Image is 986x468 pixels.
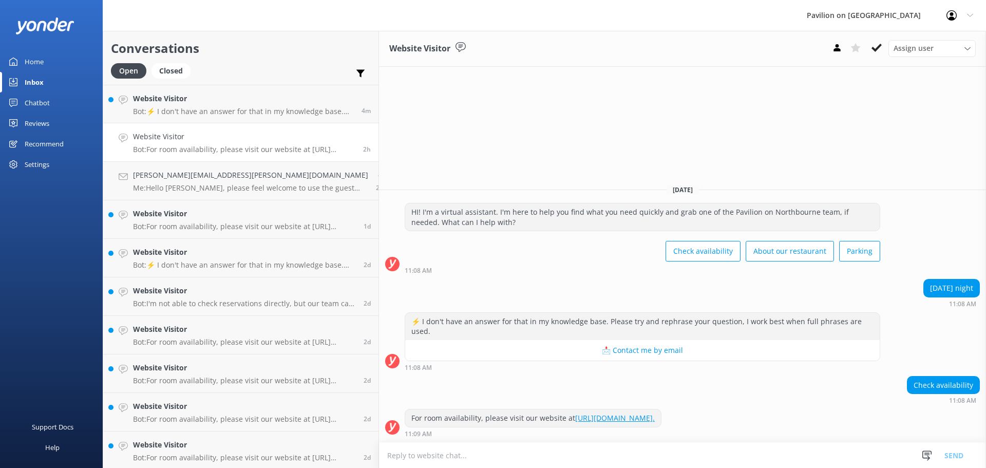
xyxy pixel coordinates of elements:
[32,417,73,437] div: Support Docs
[133,247,356,258] h4: Website Visitor
[405,430,661,437] div: Aug 31 2025 11:09am (UTC +10:00) Australia/Sydney
[103,277,378,316] a: Website VisitorBot:I'm not able to check reservations directly, but our team can help anytime. Pl...
[363,145,371,154] span: Aug 31 2025 11:08am (UTC +10:00) Australia/Sydney
[364,260,371,269] span: Aug 29 2025 12:47pm (UTC +10:00) Australia/Sydney
[25,113,49,134] div: Reviews
[575,413,655,423] a: [URL][DOMAIN_NAME].
[133,285,356,296] h4: Website Visitor
[839,241,880,261] button: Parking
[103,162,378,200] a: [PERSON_NAME][EMAIL_ADDRESS][PERSON_NAME][DOMAIN_NAME]Me:Hello [PERSON_NAME], please feel welcome...
[25,154,49,175] div: Settings
[133,208,356,219] h4: Website Visitor
[949,301,976,307] strong: 11:08 AM
[103,316,378,354] a: Website VisitorBot:For room availability, please visit our website at [URL][DOMAIN_NAME].2d
[133,222,356,231] p: Bot: For room availability, please visit our website at [URL][DOMAIN_NAME].
[111,63,146,79] div: Open
[405,431,432,437] strong: 11:09 AM
[907,377,979,394] div: Check availability
[364,299,371,308] span: Aug 29 2025 12:39am (UTC +10:00) Australia/Sydney
[25,134,64,154] div: Recommend
[364,222,371,231] span: Aug 30 2025 08:19am (UTC +10:00) Australia/Sydney
[111,65,151,76] a: Open
[405,203,880,231] div: HI! I'm a virtual assistant. I'm here to help you find what you need quickly and grab one of the ...
[133,439,356,451] h4: Website Visitor
[746,241,834,261] button: About our restaurant
[133,131,355,142] h4: Website Visitor
[103,123,378,162] a: Website VisitorBot:For room availability, please visit our website at [URL][DOMAIN_NAME].2h
[924,279,979,297] div: [DATE] night
[25,92,50,113] div: Chatbot
[151,63,191,79] div: Closed
[949,398,976,404] strong: 11:08 AM
[405,313,880,340] div: ⚡ I don't have an answer for that in my knowledge base. Please try and rephrase your question, I ...
[111,39,371,58] h2: Conversations
[133,93,354,104] h4: Website Visitor
[364,453,371,462] span: Aug 28 2025 02:24pm (UTC +10:00) Australia/Sydney
[15,17,74,34] img: yonder-white-logo.png
[133,170,368,181] h4: [PERSON_NAME][EMAIL_ADDRESS][PERSON_NAME][DOMAIN_NAME]
[405,268,432,274] strong: 11:08 AM
[389,42,450,55] h3: Website Visitor
[133,145,355,154] p: Bot: For room availability, please visit our website at [URL][DOMAIN_NAME].
[103,200,378,239] a: Website VisitorBot:For room availability, please visit our website at [URL][DOMAIN_NAME].1d
[405,267,880,274] div: Aug 31 2025 11:08am (UTC +10:00) Australia/Sydney
[362,106,371,115] span: Aug 31 2025 01:06pm (UTC +10:00) Australia/Sydney
[133,260,356,270] p: Bot: ⚡ I don't have an answer for that in my knowledge base. Please try and rephrase your questio...
[888,40,976,57] div: Assign User
[133,299,356,308] p: Bot: I'm not able to check reservations directly, but our team can help anytime. Please call us w...
[364,376,371,385] span: Aug 28 2025 07:30pm (UTC +10:00) Australia/Sydney
[923,300,980,307] div: Aug 31 2025 11:08am (UTC +10:00) Australia/Sydney
[364,338,371,346] span: Aug 28 2025 10:02pm (UTC +10:00) Australia/Sydney
[133,107,354,116] p: Bot: ⚡ I don't have an answer for that in my knowledge base. Please try and rephrase your questio...
[151,65,196,76] a: Closed
[666,241,741,261] button: Check availability
[405,409,661,427] div: For room availability, please visit our website at
[364,415,371,423] span: Aug 28 2025 04:06pm (UTC +10:00) Australia/Sydney
[45,437,60,458] div: Help
[133,415,356,424] p: Bot: For room availability, please visit our website at [URL][DOMAIN_NAME].
[405,340,880,361] button: 📩 Contact me by email
[405,365,432,371] strong: 11:08 AM
[376,183,387,192] span: Aug 30 2025 03:07pm (UTC +10:00) Australia/Sydney
[667,185,699,194] span: [DATE]
[103,393,378,432] a: Website VisitorBot:For room availability, please visit our website at [URL][DOMAIN_NAME].2d
[103,85,378,123] a: Website VisitorBot:⚡ I don't have an answer for that in my knowledge base. Please try and rephras...
[133,376,356,385] p: Bot: For room availability, please visit our website at [URL][DOMAIN_NAME].
[25,51,44,72] div: Home
[133,401,356,412] h4: Website Visitor
[405,364,880,371] div: Aug 31 2025 11:08am (UTC +10:00) Australia/Sydney
[103,239,378,277] a: Website VisitorBot:⚡ I don't have an answer for that in my knowledge base. Please try and rephras...
[103,354,378,393] a: Website VisitorBot:For room availability, please visit our website at [URL][DOMAIN_NAME].2d
[133,362,356,373] h4: Website Visitor
[894,43,934,54] span: Assign user
[25,72,44,92] div: Inbox
[907,397,980,404] div: Aug 31 2025 11:08am (UTC +10:00) Australia/Sydney
[133,453,356,462] p: Bot: For room availability, please visit our website at [URL][DOMAIN_NAME].
[133,338,356,347] p: Bot: For room availability, please visit our website at [URL][DOMAIN_NAME].
[133,324,356,335] h4: Website Visitor
[133,183,368,193] p: Me: Hello [PERSON_NAME], please feel welcome to use the guest carpark for your event as well. Par...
